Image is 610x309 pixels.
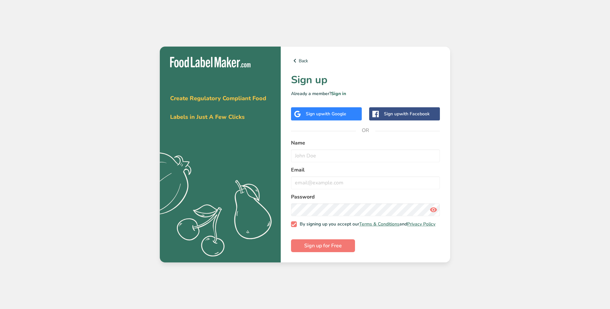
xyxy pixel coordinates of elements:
[291,139,440,147] label: Name
[356,121,375,140] span: OR
[291,57,440,65] a: Back
[170,94,266,121] span: Create Regulatory Compliant Food Labels in Just A Few Clicks
[304,242,342,250] span: Sign up for Free
[170,57,250,67] img: Food Label Maker
[321,111,346,117] span: with Google
[291,193,440,201] label: Password
[359,221,399,227] a: Terms & Conditions
[399,111,430,117] span: with Facebook
[291,149,440,162] input: John Doe
[291,90,440,97] p: Already a member?
[291,72,440,88] h1: Sign up
[384,110,430,117] div: Sign up
[407,221,435,227] a: Privacy Policy
[291,239,355,252] button: Sign up for Free
[291,166,440,174] label: Email
[297,221,436,227] span: By signing up you accept our and
[291,176,440,189] input: email@example.com
[306,110,346,117] div: Sign up
[331,91,346,97] a: Sign in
